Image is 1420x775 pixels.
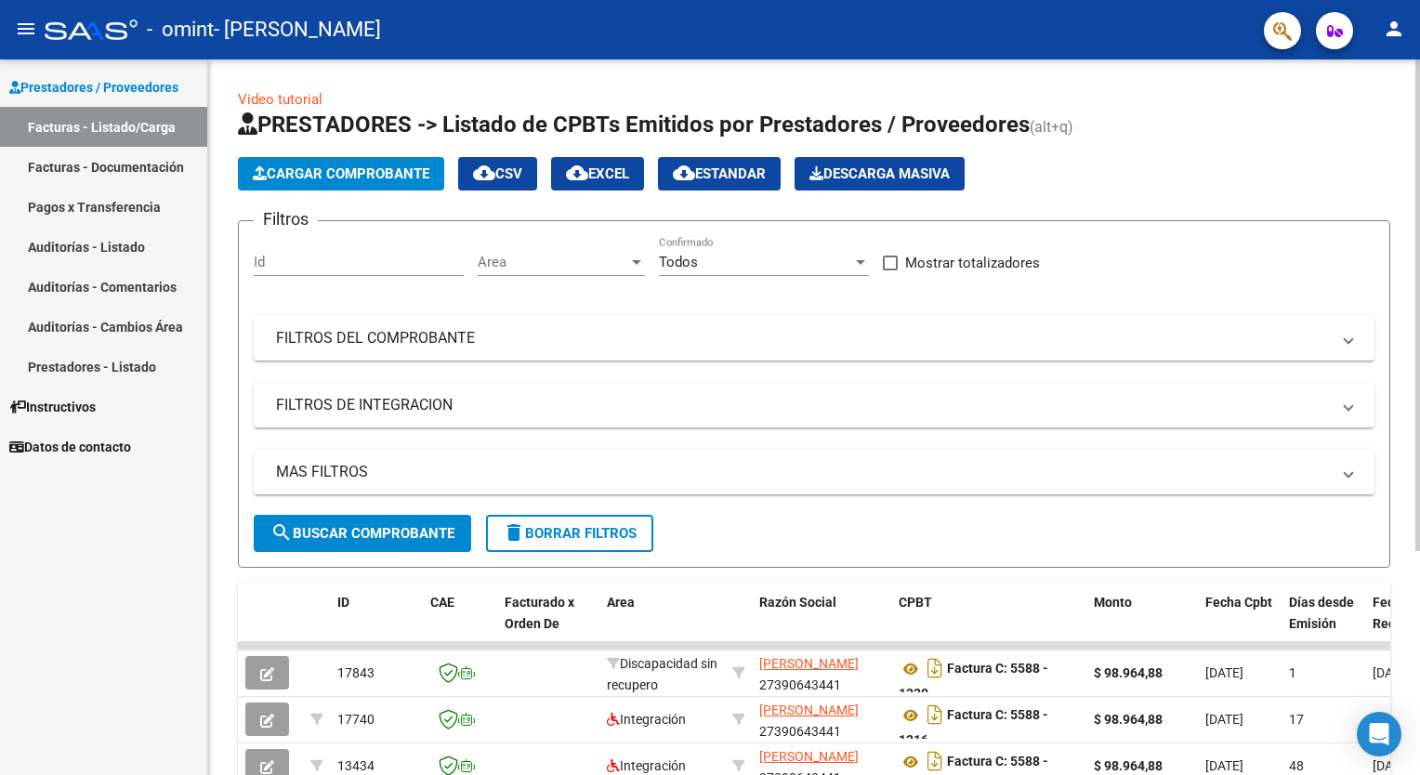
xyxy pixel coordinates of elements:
[276,462,1330,482] mat-panel-title: MAS FILTROS
[759,703,859,717] span: [PERSON_NAME]
[254,316,1374,361] mat-expansion-panel-header: FILTROS DEL COMPROBANTE
[607,595,635,610] span: Area
[759,656,859,671] span: [PERSON_NAME]
[759,653,884,692] div: 27390643441
[795,157,965,190] button: Descarga Masiva
[9,397,96,417] span: Instructivos
[759,700,884,739] div: 27390643441
[253,165,429,182] span: Cargar Comprobante
[899,595,932,610] span: CPBT
[270,525,454,542] span: Buscar Comprobante
[566,162,588,184] mat-icon: cloud_download
[1383,18,1405,40] mat-icon: person
[473,165,522,182] span: CSV
[486,515,653,552] button: Borrar Filtros
[147,9,214,50] span: - omint
[1289,712,1304,727] span: 17
[1373,665,1411,680] span: [DATE]
[254,206,318,232] h3: Filtros
[430,595,454,610] span: CAE
[1289,758,1304,773] span: 48
[238,112,1030,138] span: PRESTADORES -> Listado de CPBTs Emitidos por Prestadores / Proveedores
[214,9,381,50] span: - [PERSON_NAME]
[1030,118,1073,136] span: (alt+q)
[497,583,599,664] datatable-header-cell: Facturado x Orden De
[276,328,1330,348] mat-panel-title: FILTROS DEL COMPROBANTE
[673,162,695,184] mat-icon: cloud_download
[891,583,1086,664] datatable-header-cell: CPBT
[551,157,644,190] button: EXCEL
[1289,665,1296,680] span: 1
[254,383,1374,427] mat-expansion-panel-header: FILTROS DE INTEGRACION
[1094,595,1132,610] span: Monto
[923,700,947,729] i: Descargar documento
[330,583,423,664] datatable-header-cell: ID
[458,157,537,190] button: CSV
[276,395,1330,415] mat-panel-title: FILTROS DE INTEGRACION
[1205,758,1243,773] span: [DATE]
[1205,665,1243,680] span: [DATE]
[505,595,574,631] span: Facturado x Orden De
[238,91,322,108] a: Video tutorial
[566,165,629,182] span: EXCEL
[658,157,781,190] button: Estandar
[659,254,698,270] span: Todos
[899,662,1048,702] strong: Factura C: 5588 - 1330
[607,656,717,692] span: Discapacidad sin recupero
[270,521,293,544] mat-icon: search
[337,712,375,727] span: 17740
[254,450,1374,494] mat-expansion-panel-header: MAS FILTROS
[423,583,497,664] datatable-header-cell: CAE
[607,758,686,773] span: Integración
[1205,712,1243,727] span: [DATE]
[503,521,525,544] mat-icon: delete
[1289,595,1354,631] span: Días desde Emisión
[1094,712,1163,727] strong: $ 98.964,88
[1086,583,1198,664] datatable-header-cell: Monto
[238,157,444,190] button: Cargar Comprobante
[478,254,628,270] span: Area
[759,595,836,610] span: Razón Social
[337,665,375,680] span: 17843
[599,583,725,664] datatable-header-cell: Area
[1198,583,1282,664] datatable-header-cell: Fecha Cpbt
[752,583,891,664] datatable-header-cell: Razón Social
[9,77,178,98] span: Prestadores / Proveedores
[759,749,859,764] span: [PERSON_NAME]
[923,653,947,683] i: Descargar documento
[9,437,131,457] span: Datos de contacto
[673,165,766,182] span: Estandar
[1094,758,1163,773] strong: $ 98.964,88
[1205,595,1272,610] span: Fecha Cpbt
[337,758,375,773] span: 13434
[15,18,37,40] mat-icon: menu
[503,525,637,542] span: Borrar Filtros
[337,595,349,610] span: ID
[607,712,686,727] span: Integración
[254,515,471,552] button: Buscar Comprobante
[1094,665,1163,680] strong: $ 98.964,88
[809,165,950,182] span: Descarga Masiva
[473,162,495,184] mat-icon: cloud_download
[1373,758,1411,773] span: [DATE]
[899,708,1048,748] strong: Factura C: 5588 - 1316
[795,157,965,190] app-download-masive: Descarga masiva de comprobantes (adjuntos)
[1357,712,1401,756] div: Open Intercom Messenger
[1282,583,1365,664] datatable-header-cell: Días desde Emisión
[905,252,1040,274] span: Mostrar totalizadores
